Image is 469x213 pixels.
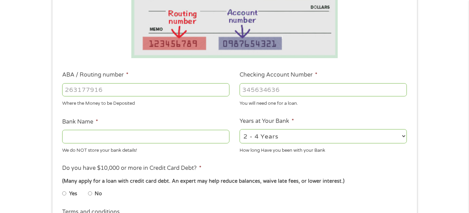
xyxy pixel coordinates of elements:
div: Where the Money to be Deposited [62,98,229,107]
label: Years at Your Bank [240,118,294,125]
label: Checking Account Number [240,71,317,79]
input: 263177916 [62,83,229,96]
label: Bank Name [62,118,98,126]
label: No [95,190,102,198]
label: Do you have $10,000 or more in Credit Card Debt? [62,165,201,172]
div: (Many apply for a loan with credit card debt. An expert may help reduce balances, waive late fees... [62,177,406,185]
input: 345634636 [240,83,407,96]
label: Yes [69,190,77,198]
div: How long Have you been with your Bank [240,144,407,154]
div: We do NOT store your bank details! [62,144,229,154]
div: You will need one for a loan. [240,98,407,107]
label: ABA / Routing number [62,71,129,79]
